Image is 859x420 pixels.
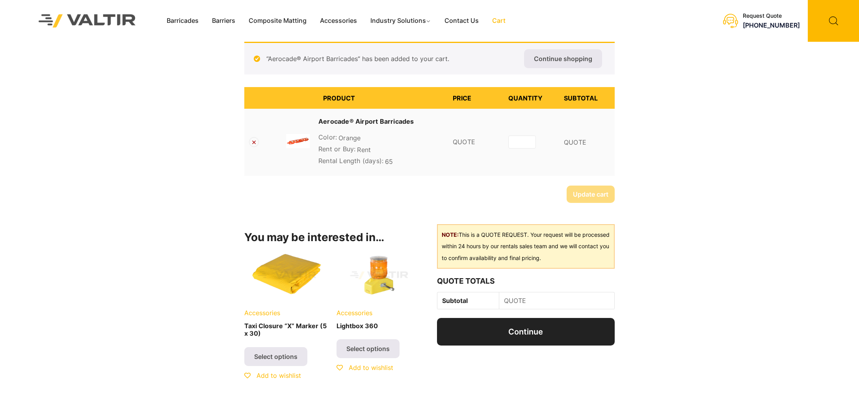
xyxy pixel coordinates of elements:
[28,4,146,37] img: Valtir Rentals
[257,372,301,379] span: Add to wishlist
[244,347,307,366] a: Select options for “Taxi Closure “X” Marker (5 x 30)”
[499,292,614,309] td: QUOTE
[242,15,313,27] a: Composite Matting
[437,224,615,269] div: This is a QUOTE REQUEST. Your request will be processed within 24 hours by our rentals sales team...
[524,49,602,68] a: Continue shopping
[349,364,393,372] span: Add to wishlist
[508,136,536,149] input: Product quantity
[337,250,422,333] a: AccessoriesLightbox 360
[504,87,559,109] th: Quantity
[318,87,448,109] th: Product
[337,309,372,317] span: Accessories
[244,309,280,317] span: Accessories
[485,15,512,27] a: Cart
[244,42,615,74] div: “Aerocade® Airport Barricades” has been added to your cart.
[559,87,615,109] th: Subtotal
[437,318,615,346] a: Continue
[743,21,800,29] a: [PHONE_NUMBER]
[559,109,615,176] td: QUOTE
[448,109,504,176] td: QUOTE
[437,292,499,309] th: Subtotal
[249,137,259,147] a: Remove Aerocade® Airport Barricades from cart
[337,364,393,372] a: Add to wishlist
[244,372,301,379] a: Add to wishlist
[743,13,800,19] div: Request Quote
[160,15,205,27] a: Barricades
[318,144,443,156] p: Rent
[244,250,330,341] a: AccessoriesTaxi Closure “X” Marker (5 x 30)
[448,87,504,109] th: Price
[318,132,337,142] dt: Color:
[437,277,615,286] h2: Quote Totals
[438,15,485,27] a: Contact Us
[313,15,364,27] a: Accessories
[567,186,615,203] button: Update cart
[337,319,422,333] h2: Lightbox 360
[244,319,330,341] h2: Taxi Closure “X” Marker (5 x 30)
[337,339,400,358] a: Select options for “Lightbox 360”
[318,132,443,144] p: Orange
[318,144,355,154] dt: Rent or Buy:
[442,231,459,238] b: NOTE:
[244,231,422,244] h2: You may be interested in…
[205,15,242,27] a: Barriers
[318,117,414,126] a: Aerocade® Airport Barricades
[318,156,383,165] dt: Rental Length (days):
[364,15,438,27] a: Industry Solutions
